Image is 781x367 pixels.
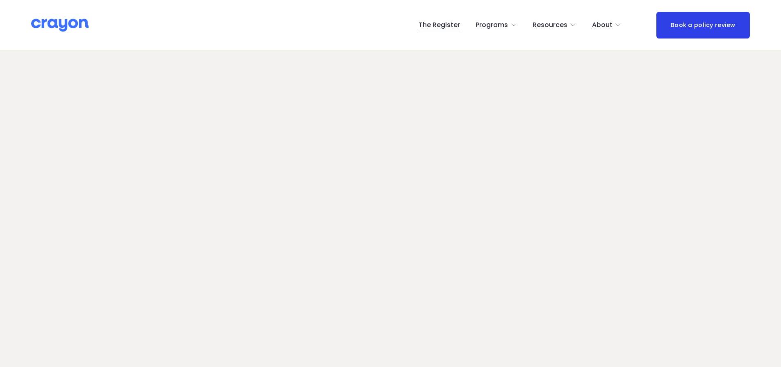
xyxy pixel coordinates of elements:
span: About [592,19,613,31]
a: Book a policy review [656,12,750,39]
img: Crayon [31,18,89,32]
span: Resources [533,19,567,31]
a: folder dropdown [592,18,622,32]
a: The Register [419,18,460,32]
a: folder dropdown [476,18,517,32]
span: Programs [476,19,508,31]
a: folder dropdown [533,18,576,32]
